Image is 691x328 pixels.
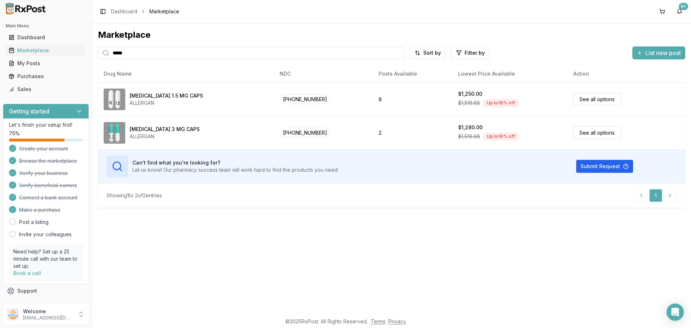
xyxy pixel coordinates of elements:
[13,270,41,276] a: Book a call
[6,44,86,57] a: Marketplace
[3,32,89,43] button: Dashboard
[458,133,480,140] span: $1,518.88
[458,124,483,131] div: $1,280.00
[3,45,89,56] button: Marketplace
[130,133,200,140] div: ALLERGAN
[410,46,446,59] button: Sort by
[645,49,681,57] span: List new post
[130,99,203,107] div: ALLERGAN
[107,192,162,199] div: Showing 1 to 2 of 2 entries
[649,189,662,202] a: 1
[19,231,72,238] a: Invite your colleagues
[373,65,452,82] th: Posts Available
[3,297,89,310] button: Feedback
[280,94,330,104] span: [PHONE_NUMBER]
[19,157,77,165] span: Browse the marketplace
[679,3,688,10] div: 9+
[130,126,200,133] div: [MEDICAL_DATA] 3 MG CAPS
[9,86,83,93] div: Sales
[19,194,77,201] span: Connect a bank account
[13,248,78,270] p: Need help? Set up a 25 minute call with our team to set up.
[632,50,685,57] a: List new post
[3,84,89,95] button: Sales
[465,49,485,57] span: Filter by
[6,31,86,44] a: Dashboard
[17,300,42,307] span: Feedback
[458,90,482,98] div: $1,250.00
[9,130,20,137] span: 75 %
[3,71,89,82] button: Purchases
[19,206,60,214] span: Make a purchase
[423,49,441,57] span: Sort by
[568,65,685,82] th: Action
[104,89,125,110] img: Vraylar 1.5 MG CAPS
[632,46,685,59] button: List new post
[104,122,125,144] img: Vraylar 3 MG CAPS
[19,182,77,189] span: Verify beneficial owners
[23,315,73,321] p: [EMAIL_ADDRESS][DOMAIN_NAME]
[576,160,633,173] button: Submit Request
[388,318,406,324] a: Privacy
[6,57,86,70] a: My Posts
[98,65,274,82] th: Drug Name
[280,128,330,138] span: [PHONE_NUMBER]
[6,70,86,83] a: Purchases
[19,219,49,226] a: Post a listing
[9,47,83,54] div: Marketplace
[9,60,83,67] div: My Posts
[371,318,385,324] a: Terms
[111,8,179,15] nav: breadcrumb
[7,309,19,320] img: User avatar
[274,65,373,82] th: NDC
[98,29,685,41] div: Marketplace
[674,6,685,17] button: 9+
[19,170,68,177] span: Verify your business
[573,93,621,105] a: See all options
[130,92,203,99] div: [MEDICAL_DATA] 1.5 MG CAPS
[483,132,519,140] div: Up to 16 % off
[458,99,480,107] span: $1,518.88
[149,8,179,15] span: Marketplace
[6,23,86,29] h2: Main Menu
[6,83,86,96] a: Sales
[3,284,89,297] button: Support
[3,58,89,69] button: My Posts
[373,82,452,116] td: 8
[451,46,489,59] button: Filter by
[635,189,677,202] nav: pagination
[3,3,49,14] img: RxPost Logo
[573,126,621,139] a: See all options
[483,99,519,107] div: Up to 18 % off
[23,308,73,315] p: Welcome
[111,8,137,15] a: Dashboard
[132,166,339,174] p: Let us know! Our pharmacy success team will work hard to find the products you need.
[373,116,452,149] td: 2
[667,304,684,321] div: Open Intercom Messenger
[132,159,339,166] h3: Can't find what you're looking for?
[9,73,83,80] div: Purchases
[9,34,83,41] div: Dashboard
[452,65,567,82] th: Lowest Price Available
[9,107,49,116] h3: Getting started
[9,121,83,129] p: Let's finish your setup first!
[19,145,68,152] span: Create your account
